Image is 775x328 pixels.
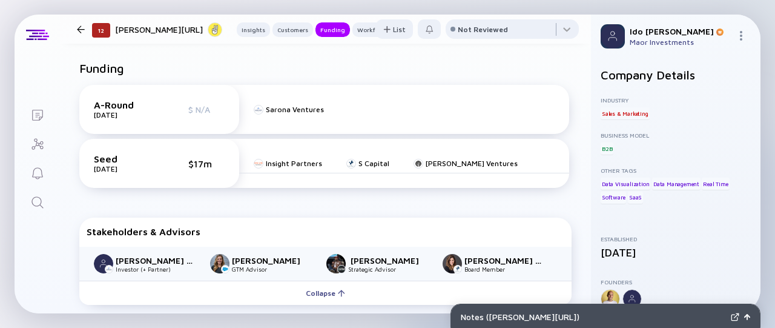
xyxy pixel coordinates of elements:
[266,159,322,168] div: Insight Partners
[352,24,393,36] div: Workforce
[601,24,625,49] img: Profile Picture
[464,266,544,273] div: Board Member
[115,22,222,37] div: [PERSON_NAME][URL]
[15,187,60,216] a: Search
[94,164,154,173] div: [DATE]
[346,159,389,168] a: S Capital
[464,255,544,266] div: [PERSON_NAME] ( Aya ) Peterburg
[272,24,313,36] div: Customers
[652,178,701,190] div: Data Management
[601,68,751,82] h2: Company Details
[15,129,60,158] a: Investor Map
[237,24,270,36] div: Insights
[94,99,154,110] div: A-Round
[601,278,751,286] div: Founders
[414,159,518,168] a: [PERSON_NAME] Ventures
[94,254,113,273] img: Kaan Anit 🫧 picture
[94,153,154,164] div: Seed
[94,110,154,119] div: [DATE]
[315,22,350,37] button: Funding
[254,105,324,114] a: Sarona Ventures
[630,26,731,36] div: Ido [PERSON_NAME]
[628,192,643,204] div: SaaS
[79,61,124,75] h2: Funding
[116,255,196,266] div: [PERSON_NAME] 🫧
[601,192,626,204] div: Software
[601,167,751,174] div: Other Tags
[188,158,225,169] div: $17m
[601,178,650,190] div: Data Visualization
[731,313,739,321] img: Expand Notes
[358,159,389,168] div: S Capital
[461,312,726,322] div: Notes ( [PERSON_NAME][URL] )
[210,254,229,273] img: Lindsey Boggs ️ picture
[601,107,650,119] div: Sales & Marketing
[601,235,751,243] div: Established
[254,159,322,168] a: Insight Partners
[601,142,613,155] div: B2B
[272,22,313,37] button: Customers
[601,246,751,259] div: [DATE]
[79,281,572,305] button: Collapse
[352,22,393,37] button: Workforce
[376,20,413,39] div: List
[15,99,60,129] a: Lists
[426,159,518,168] div: [PERSON_NAME] Ventures
[702,178,729,190] div: Real Time
[15,158,60,187] a: Reminders
[601,132,751,139] div: Business Model
[376,19,413,39] button: List
[92,23,110,38] div: 12
[458,25,508,34] div: Not Reviewed
[348,266,428,273] div: Strategic Advisor
[298,284,352,303] div: Collapse
[443,254,462,273] img: Ayala ( Aya ) Peterburg picture
[266,105,324,114] div: Sarona Ventures
[188,104,225,115] div: $ N/A
[315,24,350,36] div: Funding
[630,38,731,47] div: Maor Investments
[348,255,428,266] div: ‍️ [PERSON_NAME]
[326,254,346,273] img: ‍️ Scott Leese picture
[232,266,312,273] div: GTM Advisor
[116,266,196,273] div: Investor (+ Partner)
[87,226,564,237] div: Stakeholders & Advisors
[232,255,312,266] div: [PERSON_NAME] ️
[744,314,750,320] img: Open Notes
[736,31,746,41] img: Menu
[237,22,270,37] button: Insights
[601,96,751,104] div: Industry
